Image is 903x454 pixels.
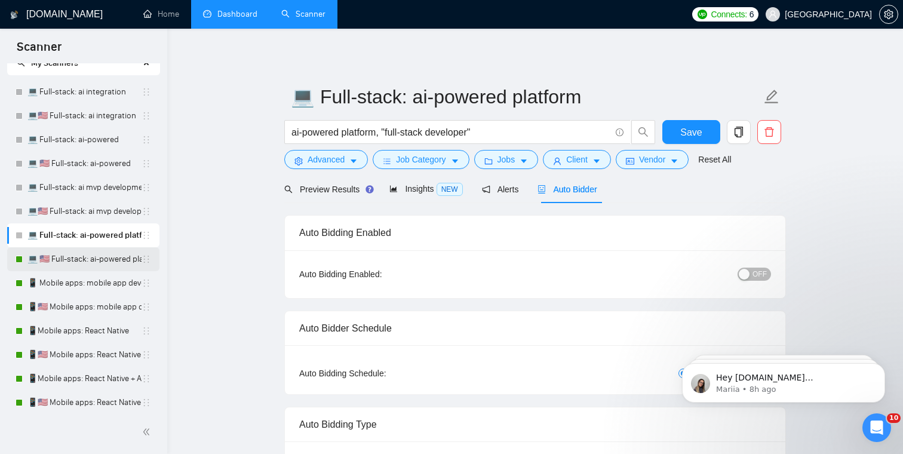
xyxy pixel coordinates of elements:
[299,216,771,250] div: Auto Bidding Enabled
[383,157,391,165] span: bars
[862,413,891,442] iframe: Intercom live chat
[7,247,159,271] li: 💻 🇺🇸 Full-stack: ai-powered platform
[142,231,151,240] span: holder
[616,150,689,169] button: idcardVendorcaret-down
[27,391,142,415] a: 📱🇺🇸 Mobile apps: React Native + AI integration
[7,319,159,343] li: 📱Mobile apps: React Native
[299,268,456,281] div: Auto Bidding Enabled:
[670,157,678,165] span: caret-down
[27,367,142,391] a: 📱Mobile apps: React Native + AI integration
[142,426,154,438] span: double-left
[10,5,19,24] img: logo
[680,125,702,140] span: Save
[592,157,601,165] span: caret-down
[389,185,398,193] span: area-chart
[616,128,623,136] span: info-circle
[880,10,898,19] span: setting
[7,367,159,391] li: 📱Mobile apps: React Native + AI integration
[757,120,781,144] button: delete
[27,223,142,247] a: 💻 Full-stack: ai-powered platform
[482,185,490,194] span: notification
[7,104,159,128] li: 💻🇺🇸 Full-stack: ai integration
[27,343,142,367] a: 📱🇺🇸 Mobile apps: React Native
[769,10,777,19] span: user
[626,157,634,165] span: idcard
[482,185,519,194] span: Alerts
[727,120,751,144] button: copy
[27,128,142,152] a: 💻 Full-stack: ai-powered
[752,268,767,281] span: OFF
[142,159,151,168] span: holder
[879,10,898,19] a: setting
[7,200,159,223] li: 💻🇺🇸 Full-stack: ai mvp development
[284,185,370,194] span: Preview Results
[437,183,463,196] span: NEW
[7,343,159,367] li: 📱🇺🇸 Mobile apps: React Native
[142,111,151,121] span: holder
[142,326,151,336] span: holder
[553,157,561,165] span: user
[474,150,539,169] button: folderJobscaret-down
[142,278,151,288] span: holder
[299,367,456,380] div: Auto Bidding Schedule:
[349,157,358,165] span: caret-down
[389,184,462,194] span: Insights
[27,104,142,128] a: 💻🇺🇸 Full-stack: ai integration
[698,10,707,19] img: upwork-logo.png
[664,338,903,422] iframe: Intercom notifications message
[520,157,528,165] span: caret-down
[299,311,771,345] div: Auto Bidder Schedule
[143,9,179,19] a: homeHome
[7,152,159,176] li: 💻 🇺🇸 Full-stack: ai-powered
[27,80,142,104] a: 💻 Full-stack: ai integration
[291,82,761,112] input: Scanner name...
[373,150,469,169] button: barsJob Categorycaret-down
[639,153,665,166] span: Vendor
[396,153,446,166] span: Job Category
[142,398,151,407] span: holder
[27,152,142,176] a: 💻 🇺🇸 Full-stack: ai-powered
[887,413,901,423] span: 10
[17,58,78,68] span: My Scanners
[7,271,159,295] li: 📱 Mobile apps: mobile app developer
[758,127,781,137] span: delete
[7,223,159,247] li: 💻 Full-stack: ai-powered platform
[27,200,142,223] a: 💻🇺🇸 Full-stack: ai mvp development
[7,38,71,63] span: Scanner
[662,120,720,144] button: Save
[7,295,159,319] li: 📱🇺🇸 Mobile apps: mobile app developer
[142,374,151,384] span: holder
[451,157,459,165] span: caret-down
[27,319,142,343] a: 📱Mobile apps: React Native
[27,176,142,200] a: 💻 Full-stack: ai mvp development
[142,350,151,360] span: holder
[142,302,151,312] span: holder
[27,247,142,271] a: 💻 🇺🇸 Full-stack: ai-powered platform
[142,254,151,264] span: holder
[31,58,78,68] span: My Scanners
[142,135,151,145] span: holder
[284,185,293,194] span: search
[7,128,159,152] li: 💻 Full-stack: ai-powered
[294,157,303,165] span: setting
[7,80,159,104] li: 💻 Full-stack: ai integration
[750,8,754,21] span: 6
[632,127,655,137] span: search
[879,5,898,24] button: setting
[497,153,515,166] span: Jobs
[308,153,345,166] span: Advanced
[764,89,779,105] span: edit
[299,407,771,441] div: Auto Bidding Type
[711,8,747,21] span: Connects:
[281,9,325,19] a: searchScanner
[631,120,655,144] button: search
[7,391,159,415] li: 📱🇺🇸 Mobile apps: React Native + AI integration
[727,127,750,137] span: copy
[291,125,610,140] input: Search Freelance Jobs...
[7,176,159,200] li: 💻 Full-stack: ai mvp development
[142,87,151,97] span: holder
[284,150,368,169] button: settingAdvancedcaret-down
[203,9,257,19] a: dashboardDashboard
